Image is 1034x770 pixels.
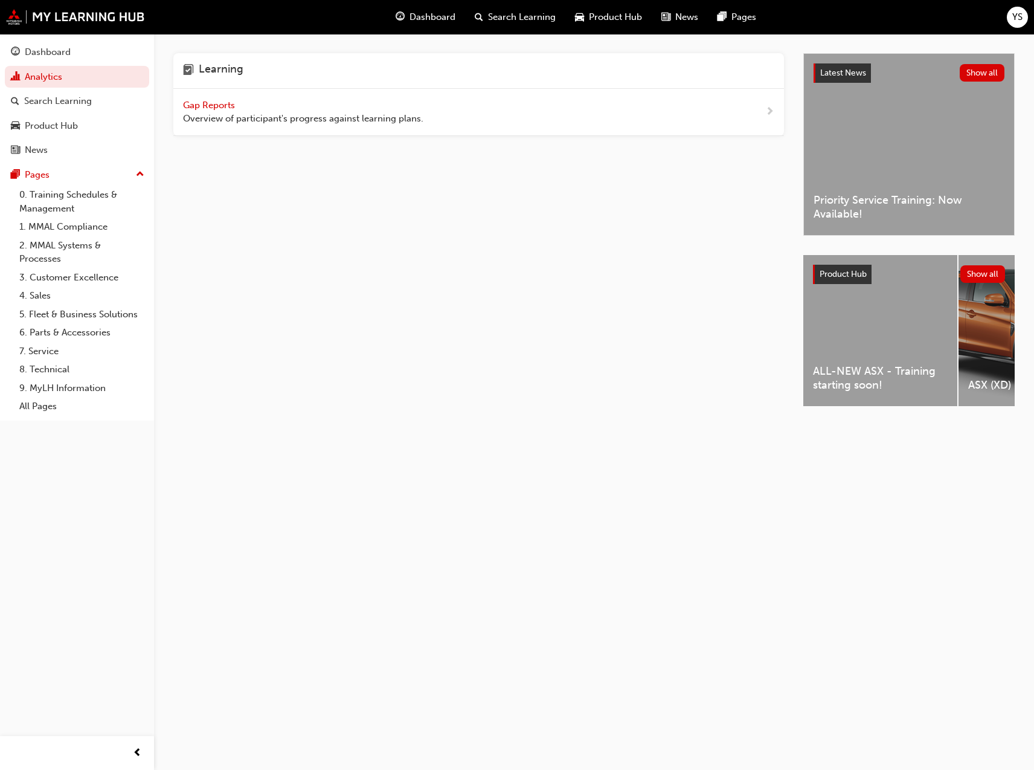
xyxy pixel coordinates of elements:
[14,379,149,398] a: 9. MyLH Information
[14,236,149,268] a: 2. MMAL Systems & Processes
[183,112,423,126] span: Overview of participant's progress against learning plans.
[5,90,149,112] a: Search Learning
[1007,7,1028,28] button: YS
[11,47,20,58] span: guage-icon
[5,66,149,88] a: Analytics
[475,10,483,25] span: search-icon
[5,41,149,63] a: Dashboard
[11,145,20,156] span: news-icon
[25,168,50,182] div: Pages
[661,10,670,25] span: news-icon
[5,164,149,186] button: Pages
[24,94,92,108] div: Search Learning
[589,10,642,24] span: Product Hub
[718,10,727,25] span: pages-icon
[5,115,149,137] a: Product Hub
[396,10,405,25] span: guage-icon
[14,305,149,324] a: 5. Fleet & Business Solutions
[25,119,78,133] div: Product Hub
[14,218,149,236] a: 1. MMAL Compliance
[488,10,556,24] span: Search Learning
[1012,10,1023,24] span: YS
[813,364,948,392] span: ALL-NEW ASX - Training starting soon!
[25,143,48,157] div: News
[14,186,149,218] a: 0. Training Schedules & Management
[133,746,142,761] span: prev-icon
[11,96,19,107] span: search-icon
[708,5,766,30] a: pages-iconPages
[199,63,243,79] h4: Learning
[465,5,565,30] a: search-iconSearch Learning
[675,10,698,24] span: News
[6,9,145,25] img: mmal
[183,63,194,79] span: learning-icon
[803,255,957,406] a: ALL-NEW ASX - Training starting soon!
[565,5,652,30] a: car-iconProduct Hub
[731,10,756,24] span: Pages
[14,286,149,305] a: 4. Sales
[5,39,149,164] button: DashboardAnalyticsSearch LearningProduct HubNews
[765,105,774,120] span: next-icon
[11,121,20,132] span: car-icon
[173,89,784,136] a: Gap Reports Overview of participant's progress against learning plans.next-icon
[960,265,1006,283] button: Show all
[14,323,149,342] a: 6. Parts & Accessories
[25,45,71,59] div: Dashboard
[11,72,20,83] span: chart-icon
[803,53,1015,236] a: Latest NewsShow allPriority Service Training: Now Available!
[11,170,20,181] span: pages-icon
[409,10,455,24] span: Dashboard
[814,193,1004,221] span: Priority Service Training: Now Available!
[183,100,237,111] span: Gap Reports
[136,167,144,183] span: up-icon
[14,268,149,287] a: 3. Customer Excellence
[14,397,149,416] a: All Pages
[814,63,1004,83] a: Latest NewsShow all
[960,64,1005,82] button: Show all
[14,360,149,379] a: 8. Technical
[14,342,149,361] a: 7. Service
[820,68,866,78] span: Latest News
[575,10,584,25] span: car-icon
[386,5,465,30] a: guage-iconDashboard
[813,265,1005,284] a: Product HubShow all
[820,269,867,279] span: Product Hub
[5,139,149,161] a: News
[652,5,708,30] a: news-iconNews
